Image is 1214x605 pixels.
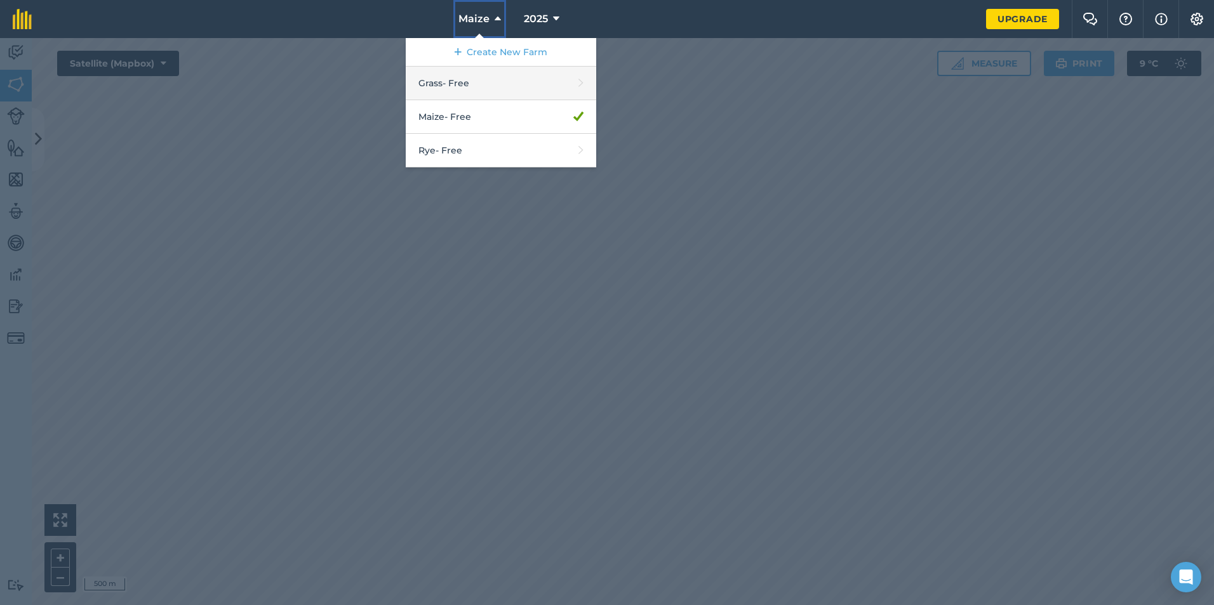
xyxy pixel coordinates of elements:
[1118,13,1133,25] img: A question mark icon
[524,11,548,27] span: 2025
[406,38,596,67] a: Create New Farm
[1155,11,1168,27] img: svg+xml;base64,PHN2ZyB4bWxucz0iaHR0cDovL3d3dy53My5vcmcvMjAwMC9zdmciIHdpZHRoPSIxNyIgaGVpZ2h0PSIxNy...
[13,9,32,29] img: fieldmargin Logo
[1189,13,1204,25] img: A cog icon
[986,9,1059,29] a: Upgrade
[458,11,490,27] span: Maize
[1171,562,1201,592] div: Open Intercom Messenger
[406,134,596,167] a: Rye- Free
[406,100,596,134] a: Maize- Free
[1083,13,1098,25] img: Two speech bubbles overlapping with the left bubble in the forefront
[406,67,596,100] a: Grass- Free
